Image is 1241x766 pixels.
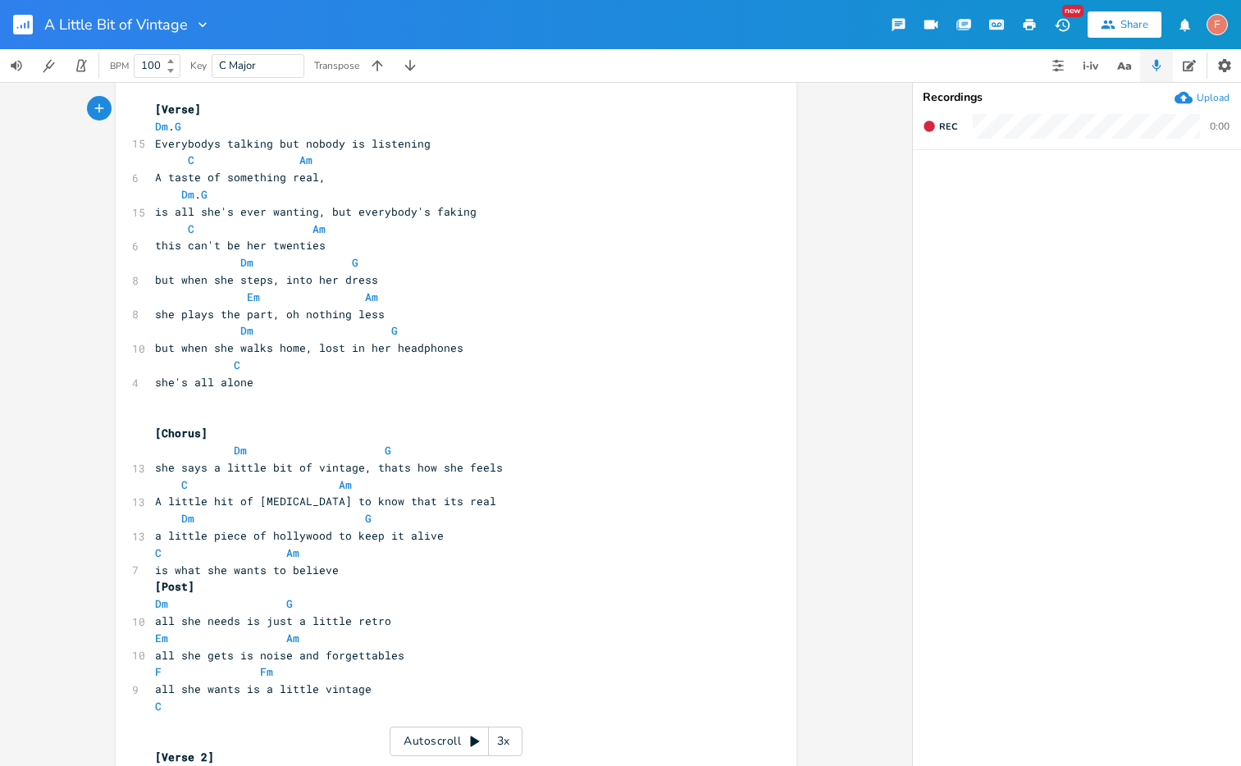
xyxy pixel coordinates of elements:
span: Rec [939,121,957,133]
span: Dm [155,596,168,611]
span: Dm [240,323,253,338]
span: a little piece of hollywood to keep it alive [155,528,444,543]
button: Upload [1175,89,1230,107]
span: all she gets is noise and forgettables [155,648,404,663]
span: C [188,221,194,236]
span: G [385,443,391,458]
span: C [155,699,162,714]
span: A taste of something real, [155,170,326,185]
span: C Major [219,58,256,73]
span: . [155,119,181,134]
span: all she wants is a little vintage [155,682,372,696]
span: G [286,596,293,611]
span: but when she walks home, lost in her headphones [155,340,463,355]
span: C [234,358,240,372]
span: Em [247,290,260,304]
span: is what she wants to believe [155,563,339,577]
div: fuzzyip [1207,14,1228,35]
span: C [188,153,194,167]
div: 0:00 [1210,121,1230,131]
span: is all she's ever wanting, but everybody's faking [155,204,477,219]
button: New [1046,10,1079,39]
span: [Verse] [155,102,201,116]
span: Everybodys talking but nobody is listening [155,136,431,151]
span: A little hit of [MEDICAL_DATA] to know that its real [155,494,496,508]
span: G [175,119,181,134]
span: G [365,511,372,526]
span: C [181,477,188,492]
div: BPM [110,62,129,71]
span: Fm [260,664,273,679]
div: Autoscroll [390,727,522,756]
span: Am [286,631,299,645]
div: Recordings [923,92,1231,103]
span: . [155,187,208,202]
button: Share [1088,11,1161,38]
span: but when she steps, into her dress [155,272,378,287]
span: Dm [155,119,168,134]
div: Key [190,61,207,71]
span: [Chorus] [155,426,208,440]
span: she's all alone [155,375,253,390]
span: Dm [181,187,194,202]
span: Am [339,477,352,492]
span: she plays the part, oh nothing less [155,307,385,321]
span: this can't be her twenties [155,238,326,253]
span: Dm [234,443,247,458]
span: [Verse 2] [155,750,214,764]
span: [Post] [155,579,194,594]
span: Am [313,221,326,236]
span: Em [155,631,168,645]
span: Dm [181,511,194,526]
div: Share [1120,17,1148,32]
span: A Little Bit of Vintage [44,17,188,32]
div: Transpose [314,61,359,71]
button: F [1207,6,1228,43]
span: Am [286,545,299,560]
span: she says a little bit of vintage, thats how she feels [155,460,503,475]
span: G [391,323,398,338]
div: 3x [489,727,518,756]
span: Dm [240,255,253,270]
span: Am [365,290,378,304]
div: Upload [1197,91,1230,104]
span: G [201,187,208,202]
span: all she needs is just a little retro [155,613,391,628]
button: Rec [916,113,964,139]
span: F [155,664,162,679]
span: G [352,255,358,270]
div: New [1062,5,1084,17]
span: C [155,545,162,560]
span: Am [299,153,313,167]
